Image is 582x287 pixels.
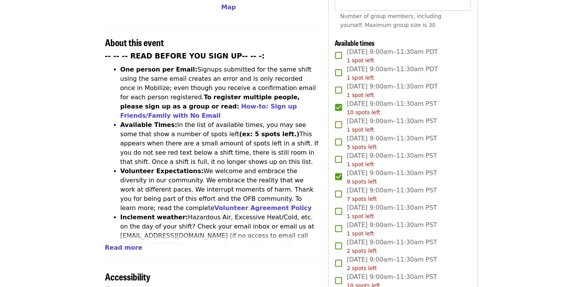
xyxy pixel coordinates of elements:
strong: To register multiple people, please sign up as a group or read: [120,93,300,110]
span: 1 spot left [347,230,374,237]
span: 1 spot left [347,75,374,81]
span: 2 spots left [347,248,377,254]
button: Map [221,3,236,12]
strong: Available Times: [120,121,177,128]
a: How-to: Sign up Friends/Family with No Email [120,103,297,119]
span: 5 spots left [347,144,377,150]
a: Volunteer Agreement Policy [214,204,312,212]
span: 1 spot left [347,92,374,98]
button: Read more [105,243,142,252]
span: [DATE] 9:00am–11:30am PST [347,134,437,151]
li: Signups submitted for the same shift using the same email creates an error and is only recorded o... [120,65,319,120]
span: 10 spots left [347,109,380,115]
span: Read more [105,244,142,251]
span: [DATE] 9:00am–11:30am PST [347,99,437,117]
span: [DATE] 9:00am–11:30am PST [347,169,437,186]
span: [DATE] 9:00am–11:30am PST [347,220,437,238]
span: About this event [105,35,164,49]
span: [DATE] 9:00am–11:30am PST [347,238,437,255]
li: In the list of available times, you may see some that show a number of spots left This appears wh... [120,120,319,167]
span: [DATE] 9:00am–11:30am PDT [347,47,438,65]
strong: Volunteer Expectations: [120,167,204,175]
span: [DATE] 9:00am–11:30am PST [347,186,437,203]
span: 9 spots left [347,179,377,185]
span: Available times [335,38,375,48]
span: [DATE] 9:00am–11:30am PDT [347,65,438,82]
span: Accessibility [105,270,150,283]
li: We welcome and embrace the diversity in our community. We embrace the reality that we work at dif... [120,167,319,213]
span: 1 spot left [347,127,374,133]
span: 1 spot left [347,57,374,63]
span: [DATE] 9:00am–11:30am PST [347,203,437,220]
span: [DATE] 9:00am–11:30am PST [347,255,437,272]
li: Hazardous Air, Excessive Heat/Cold, etc. on the day of your shift? Check your email inbox or emai... [120,213,319,259]
span: 7 spots left [347,196,377,202]
span: Number of group members, including yourself. Maximum group size is 30 [340,13,441,28]
strong: (ex: 5 spots left.) [239,130,299,138]
span: [DATE] 9:00am–11:30am PDT [347,82,438,99]
strong: Inclement weather: [120,214,188,221]
strong: One person per Email: [120,66,198,73]
span: [DATE] 9:00am–11:30am PST [347,117,437,134]
span: 1 spot left [347,161,374,167]
span: [DATE] 9:00am–11:30am PST [347,151,437,169]
strong: -- -- -- READ BEFORE YOU SIGN UP-- -- -: [105,52,265,60]
span: 2 spots left [347,265,377,271]
span: 1 spot left [347,213,374,219]
span: Map [221,3,236,11]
